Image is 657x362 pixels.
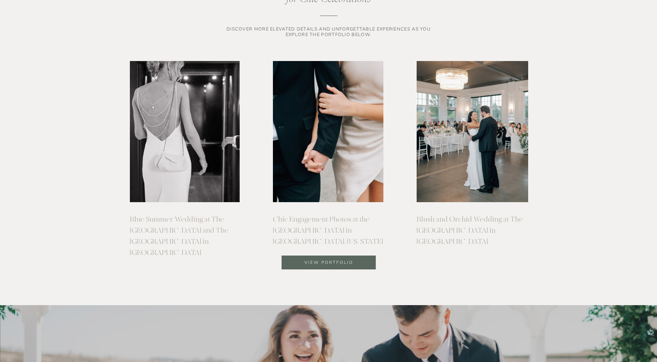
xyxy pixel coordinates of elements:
[282,259,376,267] a: view portfolio
[417,214,528,235] a: Blush and Orchid Wedding at The [GEOGRAPHIC_DATA] in [GEOGRAPHIC_DATA]
[273,214,383,225] a: Chic Engagement Photos at the [GEOGRAPHIC_DATA] in [GEOGRAPHIC_DATA], [US_STATE]
[221,27,436,40] p: Discover more elevated details and unforgettable experiences as you explore the portfolio below​​...
[130,214,240,235] a: Blue Summer Wedding at The [GEOGRAPHIC_DATA] and The [GEOGRAPHIC_DATA] in [GEOGRAPHIC_DATA]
